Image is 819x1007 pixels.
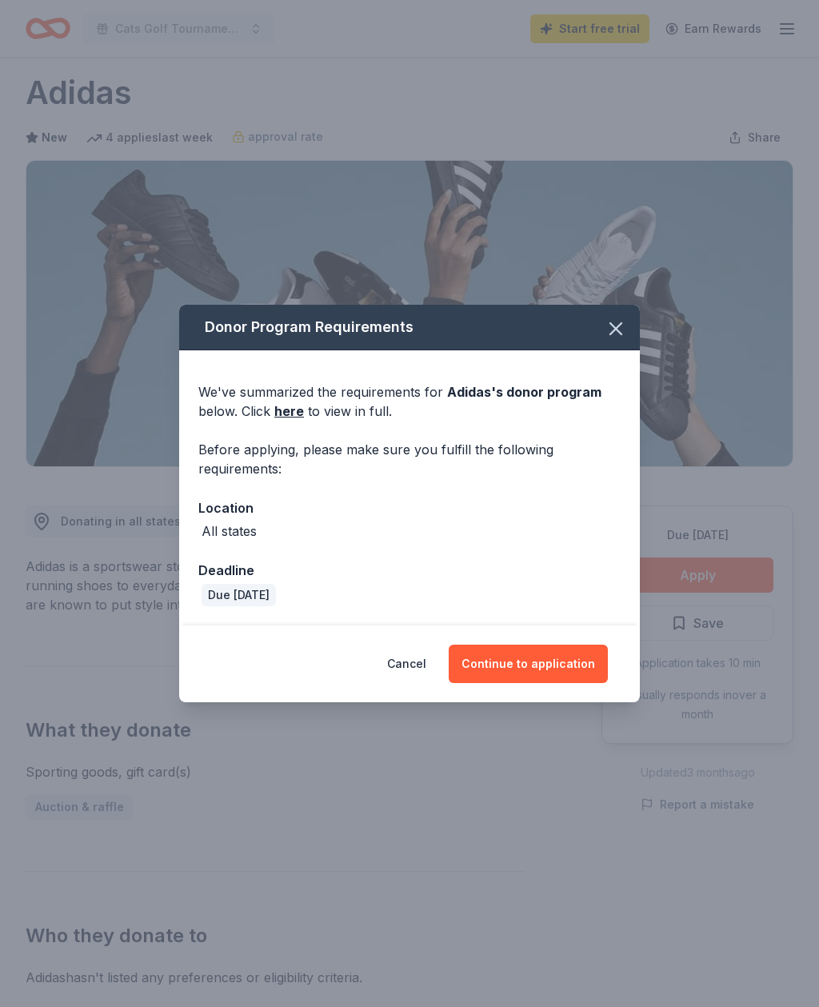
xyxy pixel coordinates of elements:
[202,521,257,541] div: All states
[198,498,621,518] div: Location
[447,384,601,400] span: Adidas 's donor program
[198,440,621,478] div: Before applying, please make sure you fulfill the following requirements:
[202,584,276,606] div: Due [DATE]
[198,382,621,421] div: We've summarized the requirements for below. Click to view in full.
[387,645,426,683] button: Cancel
[198,560,621,581] div: Deadline
[449,645,608,683] button: Continue to application
[179,305,640,350] div: Donor Program Requirements
[274,402,304,421] a: here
